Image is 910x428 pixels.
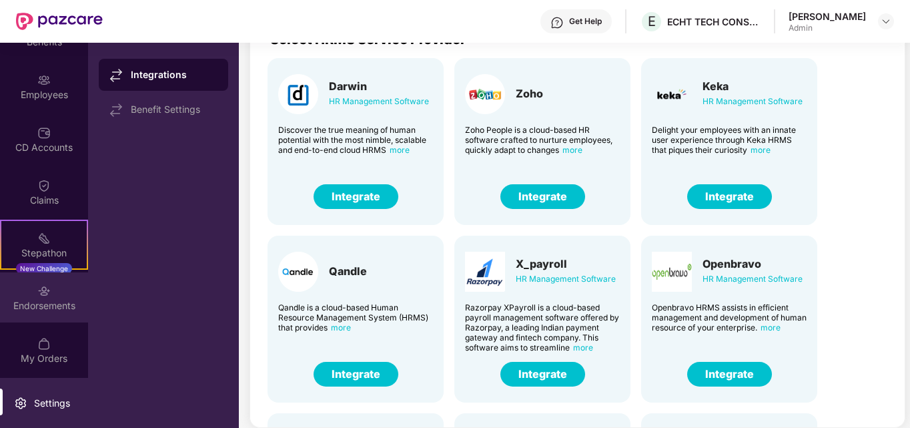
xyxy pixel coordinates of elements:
div: Openbravo [703,257,803,270]
span: more [751,145,771,155]
span: more [390,145,410,155]
img: svg+xml;base64,PHN2ZyB4bWxucz0iaHR0cDovL3d3dy53My5vcmcvMjAwMC9zdmciIHdpZHRoPSIxNy44MzIiIGhlaWdodD... [109,69,123,82]
button: Integrate [314,184,398,209]
div: Settings [30,397,74,410]
img: svg+xml;base64,PHN2ZyB4bWxucz0iaHR0cDovL3d3dy53My5vcmcvMjAwMC9zdmciIHdpZHRoPSIxNy44MzIiIGhlaWdodD... [109,103,123,117]
img: Card Logo [652,252,692,292]
div: Razorpay XPayroll is a cloud-based payroll management software offered by Razorpay, a leading Ind... [465,302,620,353]
div: Qandle [329,264,367,278]
span: E [648,13,656,29]
img: Card Logo [465,74,505,114]
img: svg+xml;base64,PHN2ZyBpZD0iRW1wbG95ZWVzIiB4bWxucz0iaHR0cDovL3d3dy53My5vcmcvMjAwMC9zdmciIHdpZHRoPS... [37,73,51,87]
span: more [761,323,781,333]
div: X_payroll [516,257,616,270]
div: Keka [703,79,803,93]
img: svg+xml;base64,PHN2ZyBpZD0iSGVscC0zMngzMiIgeG1sbnM9Imh0dHA6Ly93d3cudzMub3JnLzIwMDAvc3ZnIiB3aWR0aD... [550,16,564,29]
span: more [562,145,582,155]
div: Darwin [329,79,429,93]
div: HR Management Software [329,94,429,109]
div: Openbravo HRMS assists in efficient management and development of human resource of your enterprise. [652,302,807,333]
button: Integrate [500,184,585,209]
img: svg+xml;base64,PHN2ZyBpZD0iTXlfT3JkZXJzIiBkYXRhLW5hbWU9Ik15IE9yZGVycyIgeG1sbnM9Imh0dHA6Ly93d3cudz... [37,337,51,351]
img: svg+xml;base64,PHN2ZyBpZD0iU2V0dGluZy0yMHgyMCIgeG1sbnM9Imh0dHA6Ly93d3cudzMub3JnLzIwMDAvc3ZnIiB3aW... [14,397,27,410]
div: Benefit Settings [131,104,217,115]
div: ECHT TECH CONSULTANCY SERVICES PRIVATE LIMITED [667,15,761,28]
span: more [331,323,351,333]
div: [PERSON_NAME] [789,10,866,23]
div: Zoho [516,87,543,100]
img: Card Logo [278,74,318,114]
div: New Challenge [16,263,72,274]
img: svg+xml;base64,PHN2ZyBpZD0iQ0RfQWNjb3VudHMiIGRhdGEtbmFtZT0iQ0QgQWNjb3VudHMiIHhtbG5zPSJodHRwOi8vd3... [37,126,51,140]
img: Card Logo [465,252,505,292]
span: more [573,343,593,353]
div: HR Management Software [516,272,616,286]
button: Integrate [687,184,772,209]
button: Integrate [500,362,585,387]
div: Admin [789,23,866,33]
div: Stepathon [1,246,87,260]
div: Get Help [569,16,602,27]
div: Zoho People is a cloud-based HR software crafted to nurture employees, quickly adapt to changes [465,125,620,155]
img: Card Logo [652,74,692,114]
div: Qandle is a cloud-based Human Resource Management System (HRMS) that provides [278,302,433,333]
img: svg+xml;base64,PHN2ZyBpZD0iQ2xhaW0iIHhtbG5zPSJodHRwOi8vd3d3LnczLm9yZy8yMDAwL3N2ZyIgd2lkdGg9IjIwIi... [37,179,51,192]
img: svg+xml;base64,PHN2ZyB4bWxucz0iaHR0cDovL3d3dy53My5vcmcvMjAwMC9zdmciIHdpZHRoPSIyMSIgaGVpZ2h0PSIyMC... [37,232,51,245]
img: Card Logo [278,252,318,292]
div: Discover the true meaning of human potential with the most nimble, scalable and end-to-end cloud ... [278,125,433,155]
div: HR Management Software [703,94,803,109]
img: svg+xml;base64,PHN2ZyBpZD0iRHJvcGRvd24tMzJ4MzIiIHhtbG5zPSJodHRwOi8vd3d3LnczLm9yZy8yMDAwL3N2ZyIgd2... [881,16,891,27]
button: Integrate [687,362,772,387]
div: Integrations [131,68,217,81]
div: Delight your employees with an innate user experience through Keka HRMS that piques their curiosity [652,125,807,155]
div: HR Management Software [703,272,803,286]
img: svg+xml;base64,PHN2ZyBpZD0iRW5kb3JzZW1lbnRzIiB4bWxucz0iaHR0cDovL3d3dy53My5vcmcvMjAwMC9zdmciIHdpZH... [37,284,51,298]
img: New Pazcare Logo [16,13,103,30]
button: Integrate [314,362,398,387]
